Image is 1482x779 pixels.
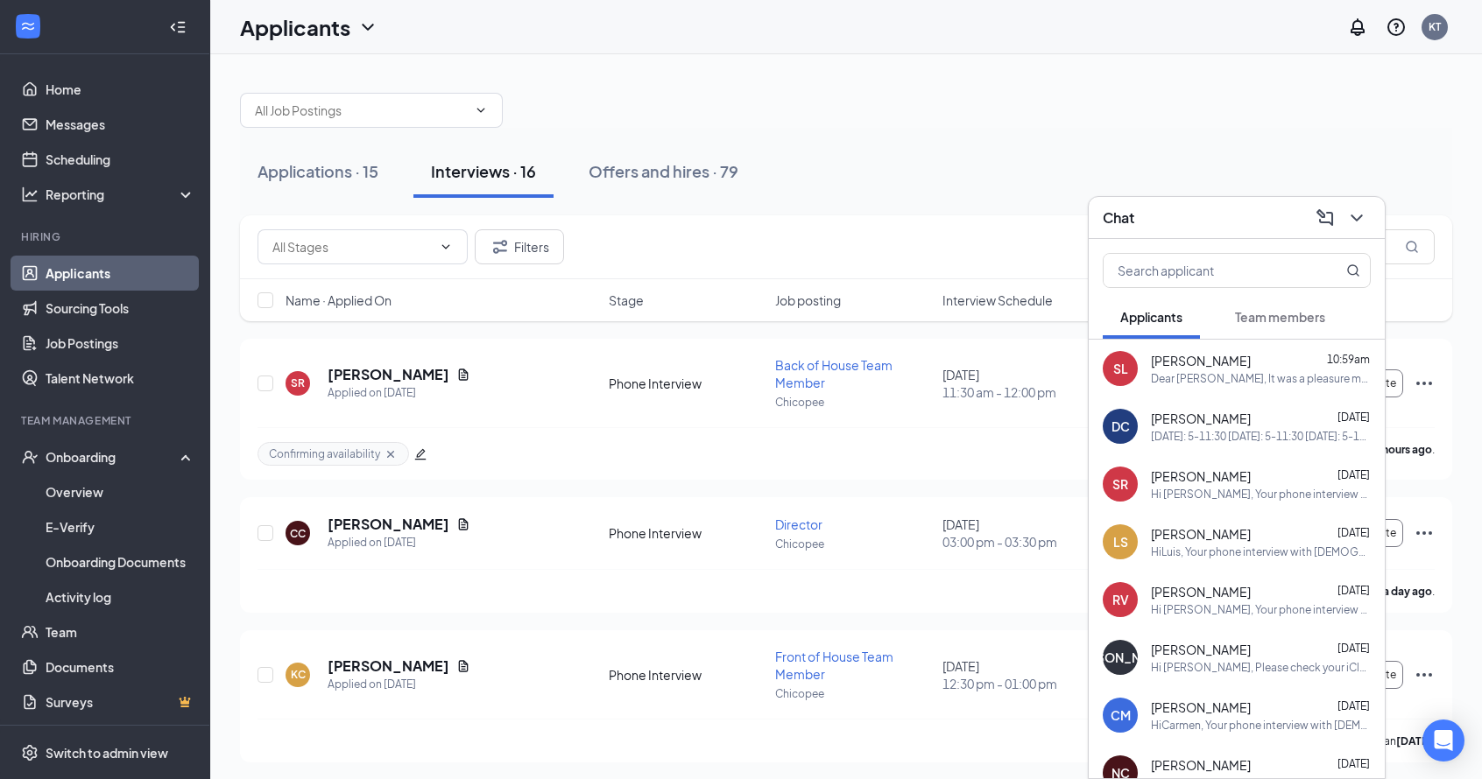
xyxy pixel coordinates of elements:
[21,186,39,203] svg: Analysis
[46,326,195,361] a: Job Postings
[1346,207,1367,228] svg: ChevronDown
[169,18,187,36] svg: Collapse
[775,357,893,390] span: Back of House Team Member
[328,384,470,402] div: Applied on [DATE]
[456,368,470,382] svg: Document
[1151,467,1251,485] span: [PERSON_NAME]
[328,515,449,534] h5: [PERSON_NAME]
[1311,204,1339,232] button: ComposeMessage
[21,413,192,428] div: Team Management
[46,142,195,177] a: Scheduling
[46,107,195,142] a: Messages
[431,160,536,182] div: Interviews · 16
[328,656,449,676] h5: [PERSON_NAME]
[1103,208,1134,228] h3: Chat
[240,12,350,42] h1: Applicants
[1337,584,1370,597] span: [DATE]
[1422,719,1464,761] div: Open Intercom Messenger
[46,509,195,544] a: E-Verify
[1386,17,1407,38] svg: QuestionInfo
[1111,706,1131,724] div: CM
[1120,309,1182,325] span: Applicants
[456,517,470,531] svg: Document
[456,659,470,673] svg: Document
[1151,525,1251,543] span: [PERSON_NAME]
[46,256,195,291] a: Applicants
[775,291,841,309] span: Job posting
[21,448,39,466] svg: UserCheck
[475,229,564,264] button: Filter Filters
[46,579,195,614] a: Activity log
[1337,699,1370,712] span: [DATE]
[942,291,1053,309] span: Interview Schedule
[589,160,738,182] div: Offers and hires · 79
[21,744,39,761] svg: Settings
[255,101,467,120] input: All Job Postings
[328,534,470,551] div: Applied on [DATE]
[1337,468,1370,481] span: [DATE]
[775,649,893,682] span: Front of House Team Member
[609,524,765,542] div: Phone Interview
[1337,757,1370,770] span: [DATE]
[1235,309,1325,325] span: Team members
[291,667,306,682] div: KC
[1337,411,1370,424] span: [DATE]
[1414,373,1435,394] svg: Ellipses
[1151,602,1371,617] div: Hi [PERSON_NAME], Your phone interview with [DEMOGRAPHIC_DATA]-fil-A Chicopee is now confirmed. D...
[1414,523,1435,544] svg: Ellipses
[1396,734,1432,747] b: [DATE]
[474,103,488,117] svg: ChevronDown
[490,236,511,257] svg: Filter
[46,361,195,396] a: Talent Network
[1151,756,1251,774] span: [PERSON_NAME]
[1337,642,1370,655] span: [DATE]
[21,229,192,244] div: Hiring
[1151,429,1371,444] div: [DATE]: 5-11:30 [DATE]: 5-11:30 [DATE]: 5-11:30 Sat: 6am-11:30
[46,448,180,466] div: Onboarding
[1111,418,1130,435] div: DC
[1112,475,1128,493] div: SR
[609,666,765,684] div: Phone Interview
[328,676,470,693] div: Applied on [DATE]
[775,395,931,410] p: Chicopee
[1347,17,1368,38] svg: Notifications
[1151,371,1371,386] div: Dear [PERSON_NAME], It was a pleasure meeting you in person [DATE]! We would like to extend an of...
[942,516,1098,551] div: [DATE]
[1368,443,1432,456] b: 20 hours ago
[46,544,195,579] a: Onboarding Documents
[357,17,378,38] svg: ChevronDown
[1112,591,1129,608] div: RV
[46,186,196,203] div: Reporting
[942,383,1098,401] span: 11:30 am - 12:00 pm
[1069,649,1171,666] div: [PERSON_NAME]
[775,686,931,701] p: Chicopee
[1337,526,1370,539] span: [DATE]
[384,447,398,461] svg: Cross
[1104,254,1311,287] input: Search applicant
[775,516,822,532] span: Director
[1346,263,1360,277] svg: MagnifyingGlass
[46,744,168,761] div: Switch to admin view
[1151,410,1251,427] span: [PERSON_NAME]
[46,649,195,684] a: Documents
[46,72,195,107] a: Home
[414,448,427,460] span: edit
[1151,641,1251,658] span: [PERSON_NAME]
[1151,698,1251,716] span: [PERSON_NAME]
[291,375,305,390] div: SR
[1151,660,1371,675] div: Hi [PERSON_NAME], Please check your iCloud email: [EMAIL_ADDRESS][DOMAIN_NAME] As this was used o...
[942,366,1098,401] div: [DATE]
[1151,352,1251,369] span: [PERSON_NAME]
[1343,204,1371,232] button: ChevronDown
[1113,533,1128,551] div: LS
[1429,19,1441,34] div: KT
[942,675,1098,692] span: 12:30 pm - 01:00 pm
[1414,664,1435,685] svg: Ellipses
[609,375,765,392] div: Phone Interview
[46,291,195,326] a: Sourcing Tools
[942,657,1098,692] div: [DATE]
[46,684,195,719] a: SurveysCrown
[1151,544,1371,559] div: HiLuis, Your phone interview with [DEMOGRAPHIC_DATA]-fil-A Chicopee is now confirmed. Date: [DATE...
[290,526,306,541] div: CC
[1383,585,1432,598] b: a day ago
